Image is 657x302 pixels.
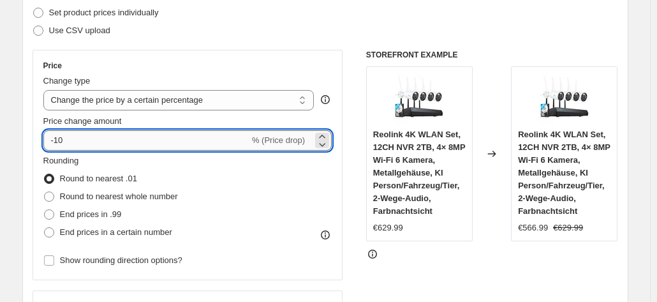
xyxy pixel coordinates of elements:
img: 619TlE8_3uL_80x.jpg [539,73,590,125]
span: Use CSV upload [49,26,110,35]
input: -15 [43,130,249,151]
span: Round to nearest .01 [60,174,137,183]
span: Round to nearest whole number [60,192,178,201]
strike: €629.99 [553,222,583,234]
div: €629.99 [373,222,403,234]
span: Price change amount [43,116,122,126]
span: Reolink 4K WLAN Set, 12CH NVR 2TB, 4× 8MP Wi-Fi 6 Kamera, Metallgehäuse, KI Person/Fahrzeug/Tier,... [373,130,466,216]
span: Show rounding direction options? [60,255,182,265]
span: % (Price drop) [252,135,305,145]
div: €566.99 [518,222,548,234]
span: Reolink 4K WLAN Set, 12CH NVR 2TB, 4× 8MP Wi-Fi 6 Kamera, Metallgehäuse, KI Person/Fahrzeug/Tier,... [518,130,610,216]
span: Rounding [43,156,79,165]
span: Change type [43,76,91,86]
span: Set product prices individually [49,8,159,17]
h3: Price [43,61,62,71]
div: help [319,93,332,106]
h6: STOREFRONT EXAMPLE [366,50,618,60]
span: End prices in a certain number [60,227,172,237]
img: 619TlE8_3uL_80x.jpg [394,73,445,125]
span: End prices in .99 [60,209,122,219]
